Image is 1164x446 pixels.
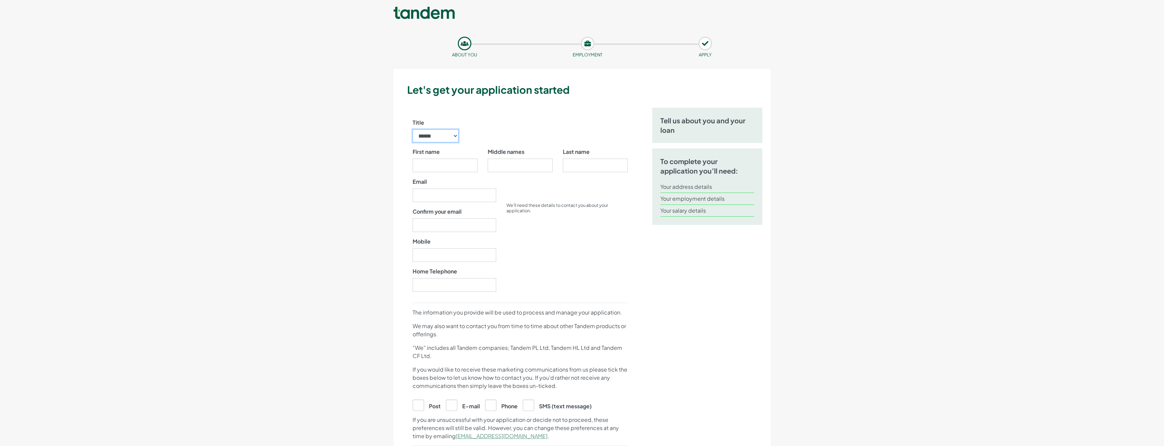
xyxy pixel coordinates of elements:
label: E-mail [446,399,480,410]
p: We may also want to contact you from time to time about other Tandem products or offerings. [413,322,628,338]
label: Confirm your email [413,208,462,216]
label: Phone [485,399,518,410]
p: The information you provide will be used to process and manage your application. [413,308,628,317]
a: [EMAIL_ADDRESS][DOMAIN_NAME] [456,432,548,440]
li: Your employment details [660,193,754,205]
label: Home Telephone [413,267,457,275]
h3: Let's get your application started [407,83,768,97]
h5: To complete your application you’ll need: [660,157,754,176]
small: We’ll need these details to contact you about your application. [506,202,608,213]
small: APPLY [699,52,712,57]
p: “We” includes all Tandem companies; Tandem PL Ltd, Tandem HL Ltd and Tandem CF Ltd. [413,344,628,360]
p: If you would like to receive these marketing communications from us please tick the boxes below t... [413,365,628,390]
small: About you [452,52,477,57]
label: Title [413,119,424,127]
p: If you are unsuccessful with your application or decide not to proceed, these preferences will st... [413,416,628,440]
label: Middle names [488,148,524,156]
li: Your salary details [660,205,754,217]
label: Last name [563,148,590,156]
label: Mobile [413,237,431,246]
label: SMS (text message) [523,399,592,410]
h5: Tell us about you and your loan [660,116,754,135]
label: First name [413,148,440,156]
label: Post [413,399,441,410]
small: Employment [573,52,603,57]
label: Email [413,178,427,186]
li: Your address details [660,181,754,193]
